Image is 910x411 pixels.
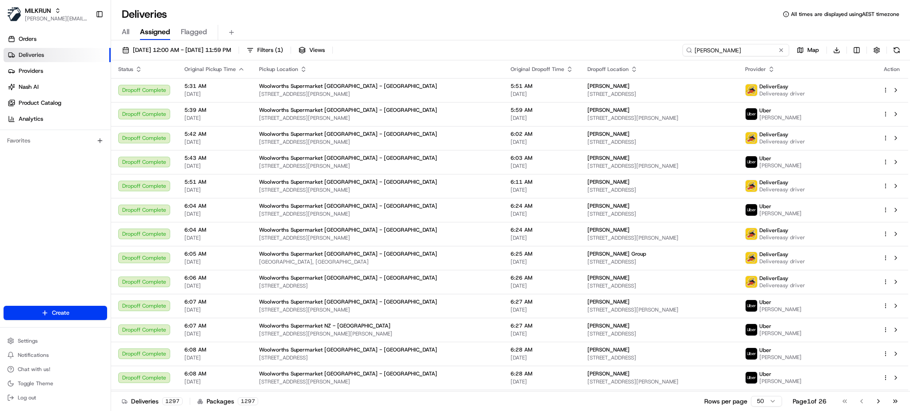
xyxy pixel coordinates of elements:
[259,306,496,313] span: [STREET_ADDRESS][PERSON_NAME]
[18,394,36,401] span: Log out
[511,346,573,353] span: 6:28 AM
[259,83,437,90] span: Woolworths Supermarket [GEOGRAPHIC_DATA] - [GEOGRAPHIC_DATA]
[19,115,43,123] span: Analytics
[587,66,629,73] span: Dropoff Location
[184,282,245,289] span: [DATE]
[184,322,245,329] span: 6:07 AM
[759,203,771,210] span: Uber
[184,154,245,162] span: 5:43 AM
[587,346,630,353] span: [PERSON_NAME]
[259,250,437,257] span: Woolworths Supermarket [GEOGRAPHIC_DATA] - [GEOGRAPHIC_DATA]
[184,298,245,305] span: 6:07 AM
[587,202,630,209] span: [PERSON_NAME]
[759,354,802,361] span: [PERSON_NAME]
[259,107,437,114] span: Woolworths Supermarket [GEOGRAPHIC_DATA] - [GEOGRAPHIC_DATA]
[511,226,573,233] span: 6:24 AM
[511,130,573,138] span: 6:02 AM
[259,346,437,353] span: Woolworths Supermarket [GEOGRAPHIC_DATA] - [GEOGRAPHIC_DATA]
[759,251,788,258] span: DeliverEasy
[759,155,771,162] span: Uber
[759,114,802,121] span: [PERSON_NAME]
[162,397,183,405] div: 1297
[587,91,731,98] span: [STREET_ADDRESS]
[587,115,731,122] span: [STREET_ADDRESS][PERSON_NAME]
[122,397,183,406] div: Deliveries
[587,186,731,194] span: [STREET_ADDRESS]
[746,180,757,192] img: delivereasy_logo.png
[122,27,129,37] span: All
[587,107,630,114] span: [PERSON_NAME]
[259,210,496,217] span: [STREET_ADDRESS][PERSON_NAME]
[259,330,496,337] span: [STREET_ADDRESS][PERSON_NAME][PERSON_NAME]
[890,44,903,56] button: Refresh
[184,210,245,217] span: [DATE]
[587,226,630,233] span: [PERSON_NAME]
[511,138,573,146] span: [DATE]
[587,130,630,138] span: [PERSON_NAME]
[759,282,805,289] span: Delivereasy driver
[19,51,44,59] span: Deliveries
[184,83,245,90] span: 5:31 AM
[511,378,573,385] span: [DATE]
[184,370,245,377] span: 6:08 AM
[4,80,111,94] a: Nash AI
[746,204,757,216] img: uber-new-logo.jpeg
[184,330,245,337] span: [DATE]
[587,210,731,217] span: [STREET_ADDRESS]
[259,274,437,281] span: Woolworths Supermarket [GEOGRAPHIC_DATA] - [GEOGRAPHIC_DATA]
[259,226,437,233] span: Woolworths Supermarket [GEOGRAPHIC_DATA] - [GEOGRAPHIC_DATA]
[587,298,630,305] span: [PERSON_NAME]
[759,330,802,337] span: [PERSON_NAME]
[259,186,496,194] span: [STREET_ADDRESS][PERSON_NAME]
[746,252,757,264] img: delivereasy_logo.png
[759,306,802,313] span: [PERSON_NAME]
[759,107,771,114] span: Uber
[511,83,573,90] span: 5:51 AM
[4,4,92,25] button: MILKRUNMILKRUN[PERSON_NAME][EMAIL_ADDRESS][DOMAIN_NAME]
[184,115,245,122] span: [DATE]
[807,46,819,54] span: Map
[759,186,805,193] span: Delivereasy driver
[791,11,899,18] span: All times are displayed using AEST timezone
[184,202,245,209] span: 6:04 AM
[746,324,757,336] img: uber-new-logo.jpeg
[511,91,573,98] span: [DATE]
[793,397,826,406] div: Page 1 of 26
[19,99,61,107] span: Product Catalog
[19,35,36,43] span: Orders
[184,162,245,170] span: [DATE]
[259,91,496,98] span: [STREET_ADDRESS][PERSON_NAME]
[4,48,111,62] a: Deliveries
[587,162,731,170] span: [STREET_ADDRESS][PERSON_NAME]
[243,44,287,56] button: Filters(1)
[511,370,573,377] span: 6:28 AM
[587,138,731,146] span: [STREET_ADDRESS]
[259,322,391,329] span: Woolworths Supermarket NZ - [GEOGRAPHIC_DATA]
[4,134,107,148] div: Favorites
[259,178,437,186] span: Woolworths Supermarket [GEOGRAPHIC_DATA] - [GEOGRAPHIC_DATA]
[511,354,573,361] span: [DATE]
[133,46,231,54] span: [DATE] 12:00 AM - [DATE] 11:59 PM
[259,234,496,241] span: [STREET_ADDRESS][PERSON_NAME]
[511,282,573,289] span: [DATE]
[25,15,88,22] button: [PERSON_NAME][EMAIL_ADDRESS][DOMAIN_NAME]
[511,178,573,186] span: 6:11 AM
[759,90,805,97] span: Delivereasy driver
[259,370,437,377] span: Woolworths Supermarket [GEOGRAPHIC_DATA] - [GEOGRAPHIC_DATA]
[704,397,747,406] p: Rows per page
[4,32,111,46] a: Orders
[118,66,133,73] span: Status
[746,276,757,288] img: delivereasy_logo.png
[259,66,298,73] span: Pickup Location
[140,27,170,37] span: Assigned
[587,354,731,361] span: [STREET_ADDRESS]
[184,138,245,146] span: [DATE]
[259,298,437,305] span: Woolworths Supermarket [GEOGRAPHIC_DATA] - [GEOGRAPHIC_DATA]
[746,132,757,144] img: delivereasy_logo.png
[587,330,731,337] span: [STREET_ADDRESS]
[882,66,901,73] div: Action
[197,397,258,406] div: Packages
[511,202,573,209] span: 6:24 AM
[4,349,107,361] button: Notifications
